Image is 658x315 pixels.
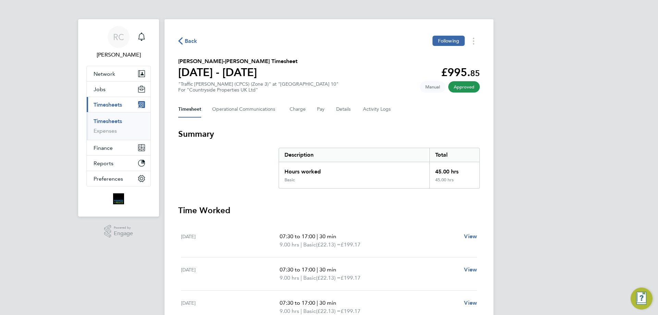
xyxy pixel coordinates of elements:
button: Charge [290,101,306,118]
div: Description [279,148,429,162]
h3: Time Worked [178,205,480,216]
button: Reports [87,156,150,171]
span: | [301,308,302,314]
span: 30 min [319,266,336,273]
span: 07:30 to 17:00 [280,300,315,306]
span: Basic [303,241,316,249]
a: View [464,299,477,307]
div: Total [429,148,479,162]
button: Network [87,66,150,81]
span: £199.17 [341,308,361,314]
div: 45.00 hrs [429,177,479,188]
div: 45.00 hrs [429,162,479,177]
span: £199.17 [341,275,361,281]
a: Powered byEngage [104,225,133,238]
button: Activity Logs [363,101,392,118]
span: Basic [303,274,316,282]
div: Basic [284,177,295,183]
button: Finance [87,140,150,155]
span: View [464,300,477,306]
span: Preferences [94,175,123,182]
span: This timesheet has been approved. [448,81,480,93]
button: Operational Communications [212,101,279,118]
span: (£22.13) = [316,241,341,248]
nav: Main navigation [78,19,159,217]
div: [DATE] [181,266,280,282]
button: Pay [317,101,325,118]
span: 30 min [319,300,336,306]
span: Powered by [114,225,133,231]
div: Summary [279,148,480,189]
button: Preferences [87,171,150,186]
h3: Summary [178,129,480,140]
button: Back [178,37,197,45]
div: For "Countryside Properties UK Ltd" [178,87,339,93]
span: 07:30 to 17:00 [280,266,315,273]
span: View [464,233,477,240]
span: RC [113,33,124,41]
a: Expenses [94,128,117,134]
button: Timesheets Menu [467,36,480,46]
div: Timesheets [87,112,150,140]
div: [DATE] [181,232,280,249]
span: 9.00 hrs [280,241,299,248]
a: Timesheets [94,118,122,124]
span: Jobs [94,86,106,93]
h2: [PERSON_NAME]-[PERSON_NAME] Timesheet [178,57,297,65]
button: Jobs [87,82,150,97]
span: Reports [94,160,113,167]
span: (£22.13) = [316,275,341,281]
span: Back [185,37,197,45]
span: | [317,233,318,240]
span: 9.00 hrs [280,308,299,314]
div: "Traffic [PERSON_NAME] (CPCS) (Zone 3)" at "[GEOGRAPHIC_DATA] 10" [178,81,339,93]
span: Timesheets [94,101,122,108]
span: | [317,266,318,273]
span: Finance [94,145,113,151]
app-decimal: £995. [441,66,480,79]
span: 07:30 to 17:00 [280,233,315,240]
span: (£22.13) = [316,308,341,314]
span: | [317,300,318,306]
a: View [464,266,477,274]
a: Go to home page [86,193,151,204]
span: Engage [114,231,133,237]
span: 30 min [319,233,336,240]
div: Hours worked [279,162,429,177]
span: | [301,241,302,248]
span: Network [94,71,115,77]
button: Engage Resource Center [631,288,653,310]
button: Details [336,101,352,118]
a: View [464,232,477,241]
span: Following [438,38,459,44]
span: View [464,266,477,273]
span: £199.17 [341,241,361,248]
span: Robyn Clarke [86,51,151,59]
button: Timesheet [178,101,201,118]
span: 9.00 hrs [280,275,299,281]
h1: [DATE] - [DATE] [178,65,297,79]
button: Timesheets [87,97,150,112]
a: RC[PERSON_NAME] [86,26,151,59]
img: bromak-logo-retina.png [113,193,124,204]
span: | [301,275,302,281]
span: 85 [470,68,480,78]
span: This timesheet was manually created. [420,81,446,93]
button: Following [432,36,465,46]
